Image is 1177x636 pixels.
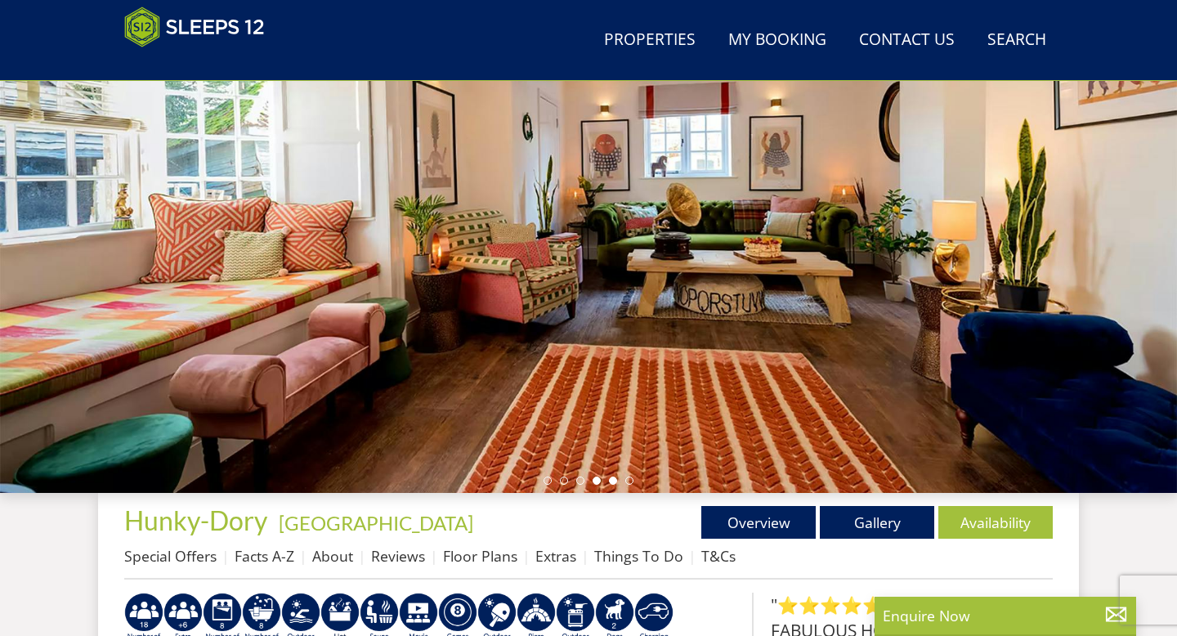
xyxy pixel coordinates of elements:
a: Availability [938,506,1053,539]
a: Reviews [371,546,425,566]
iframe: Customer reviews powered by Trustpilot [116,57,288,71]
a: Contact Us [853,22,961,59]
a: [GEOGRAPHIC_DATA] [279,511,473,535]
a: Facts A-Z [235,546,294,566]
a: Search [981,22,1053,59]
a: T&Cs [701,546,736,566]
a: My Booking [722,22,833,59]
span: - [272,511,473,535]
a: Overview [701,506,816,539]
p: Enquire Now [883,605,1128,626]
a: Extras [535,546,576,566]
span: Hunky-Dory [124,504,267,536]
a: Hunky-Dory [124,504,272,536]
a: Things To Do [594,546,683,566]
a: Special Offers [124,546,217,566]
a: Floor Plans [443,546,517,566]
a: Properties [597,22,702,59]
a: About [312,546,353,566]
a: Gallery [820,506,934,539]
img: Sleeps 12 [124,7,265,47]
